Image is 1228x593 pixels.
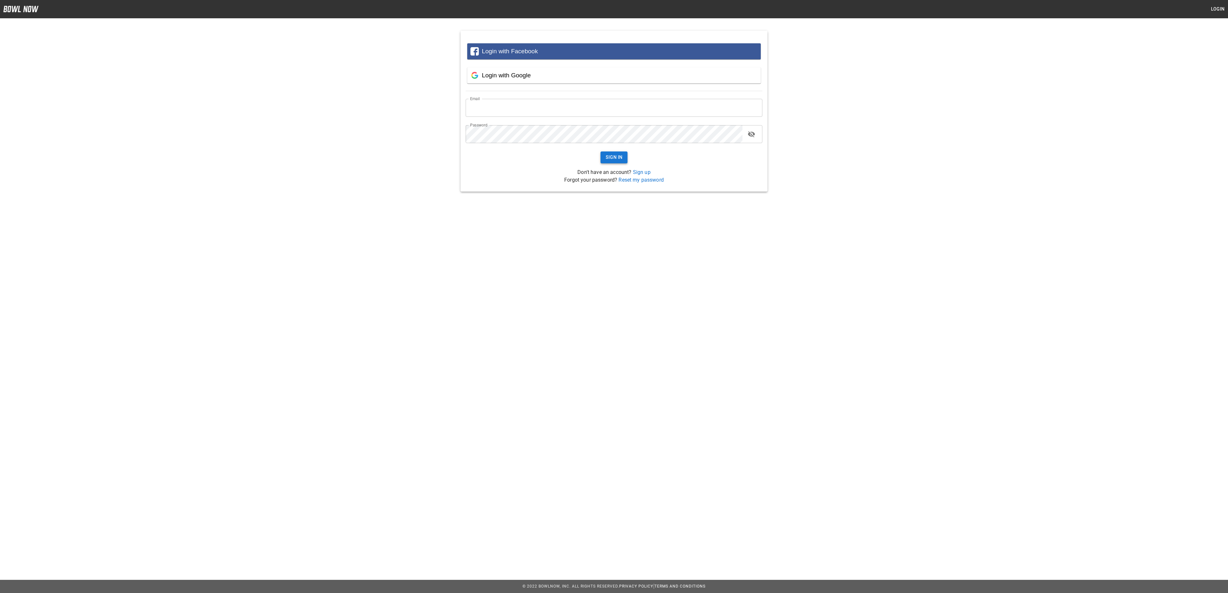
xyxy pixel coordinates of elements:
img: logo [3,6,39,12]
p: Forgot your password? [466,176,762,184]
button: Login with Facebook [467,43,761,59]
a: Terms and Conditions [654,584,706,589]
span: Login with Google [482,72,531,79]
button: Sign In [601,151,628,163]
span: Login with Facebook [482,48,538,55]
span: © 2022 BowlNow, Inc. All Rights Reserved. [522,584,619,589]
button: Login with Google [467,67,761,83]
a: Sign up [633,169,651,175]
a: Reset my password [618,177,664,183]
button: toggle password visibility [745,128,758,141]
button: Login [1207,3,1228,15]
a: Privacy Policy [619,584,653,589]
p: Don't have an account? [466,168,762,176]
